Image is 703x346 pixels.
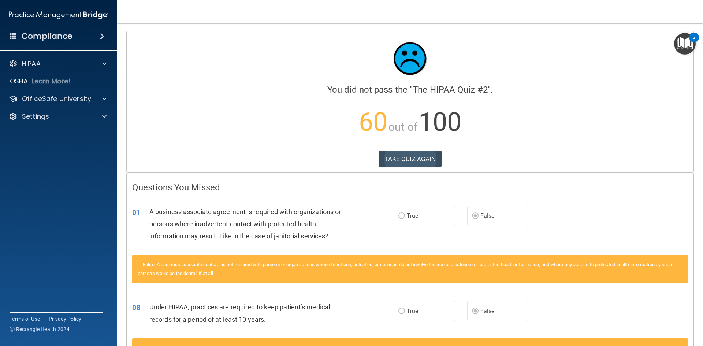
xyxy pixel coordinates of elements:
[388,37,432,81] img: sad_face.ecc698e2.jpg
[388,120,417,133] span: out of
[407,212,418,219] span: True
[32,77,71,86] p: Learn More!
[149,208,341,240] span: A business associate agreement is required with organizations or persons where inadvertent contac...
[398,309,405,314] input: True
[480,308,495,315] span: False
[693,37,695,47] div: 2
[22,112,49,121] p: Settings
[10,77,28,86] p: OSHA
[9,94,107,103] a: OfficeSafe University
[9,8,108,22] img: PMB logo
[22,31,72,41] h4: Compliance
[472,309,479,314] input: False
[359,107,387,137] span: 60
[132,208,140,217] span: 01
[10,325,70,333] span: Ⓒ Rectangle Health 2024
[480,212,495,219] span: False
[49,315,82,323] a: Privacy Policy
[10,315,40,323] a: Terms of Use
[472,213,479,219] input: False
[407,308,418,315] span: True
[132,303,140,312] span: 08
[138,262,672,276] span: False. A business associate contract is not required with persons or organizations whose function...
[22,94,91,103] p: OfficeSafe University
[22,59,41,68] p: HIPAA
[413,85,488,95] span: The HIPAA Quiz #2
[132,183,688,192] h4: Questions You Missed
[398,213,405,219] input: True
[149,303,330,323] span: Under HIPAA, practices are required to keep patient’s medical records for a period of at least 10...
[419,107,461,137] span: 100
[9,59,107,68] a: HIPAA
[9,112,107,121] a: Settings
[379,151,442,167] button: TAKE QUIZ AGAIN
[674,33,696,55] button: Open Resource Center, 2 new notifications
[132,85,688,94] h4: You did not pass the " ".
